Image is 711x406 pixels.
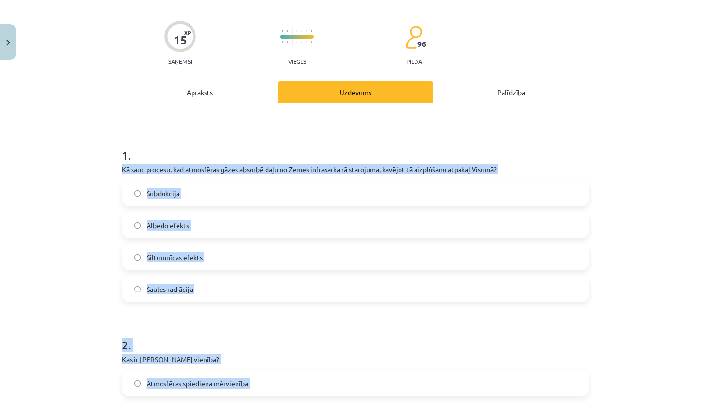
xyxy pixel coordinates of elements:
span: Saules radiācija [147,284,193,294]
img: icon-short-line-57e1e144782c952c97e751825c79c345078a6d821885a25fce030b3d8c18986b.svg [306,41,307,43]
input: Albedo efekts [134,222,141,229]
p: Kā sauc procesu, kad atmosfēras gāzes absorbē daļu no Zemes infrasarkanā starojuma, kavējot tā ai... [122,164,589,174]
img: icon-short-line-57e1e144782c952c97e751825c79c345078a6d821885a25fce030b3d8c18986b.svg [287,41,288,43]
img: icon-short-line-57e1e144782c952c97e751825c79c345078a6d821885a25fce030b3d8c18986b.svg [282,41,283,43]
div: Uzdevums [278,81,433,103]
input: Siltumnīcas efekts [134,254,141,261]
div: Apraksts [122,81,278,103]
span: Siltumnīcas efekts [147,252,203,262]
p: Saņemsi [164,58,196,65]
img: icon-short-line-57e1e144782c952c97e751825c79c345078a6d821885a25fce030b3d8c18986b.svg [296,30,297,32]
input: Atmosfēras spiediena mērvienība [134,380,141,387]
div: 15 [174,33,187,47]
input: Saules radiācija [134,286,141,292]
p: Viegls [288,58,306,65]
img: icon-short-line-57e1e144782c952c97e751825c79c345078a6d821885a25fce030b3d8c18986b.svg [296,41,297,43]
img: icon-short-line-57e1e144782c952c97e751825c79c345078a6d821885a25fce030b3d8c18986b.svg [282,30,283,32]
img: icon-short-line-57e1e144782c952c97e751825c79c345078a6d821885a25fce030b3d8c18986b.svg [311,41,312,43]
span: Subdukcija [147,188,179,199]
img: students-c634bb4e5e11cddfef0936a35e636f08e4e9abd3cc4e673bd6f9a4125e45ecb1.svg [405,25,422,49]
span: XP [184,30,191,35]
img: icon-short-line-57e1e144782c952c97e751825c79c345078a6d821885a25fce030b3d8c18986b.svg [287,30,288,32]
span: Atmosfēras spiediena mērvienība [147,378,248,389]
span: 96 [417,40,426,48]
div: Palīdzība [433,81,589,103]
img: icon-short-line-57e1e144782c952c97e751825c79c345078a6d821885a25fce030b3d8c18986b.svg [301,41,302,43]
img: icon-close-lesson-0947bae3869378f0d4975bcd49f059093ad1ed9edebbc8119c70593378902aed.svg [6,40,10,46]
span: Albedo efekts [147,220,189,231]
input: Subdukcija [134,190,141,197]
img: icon-short-line-57e1e144782c952c97e751825c79c345078a6d821885a25fce030b3d8c18986b.svg [301,30,302,32]
p: pilda [406,58,422,65]
p: Kas ir [PERSON_NAME] vienība? [122,354,589,364]
h1: 2 . [122,321,589,351]
img: icon-short-line-57e1e144782c952c97e751825c79c345078a6d821885a25fce030b3d8c18986b.svg [306,30,307,32]
img: icon-short-line-57e1e144782c952c97e751825c79c345078a6d821885a25fce030b3d8c18986b.svg [311,30,312,32]
img: icon-long-line-d9ea69661e0d244f92f715978eff75569469978d946b2353a9bb055b3ed8787d.svg [292,28,293,46]
h1: 1 . [122,131,589,161]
